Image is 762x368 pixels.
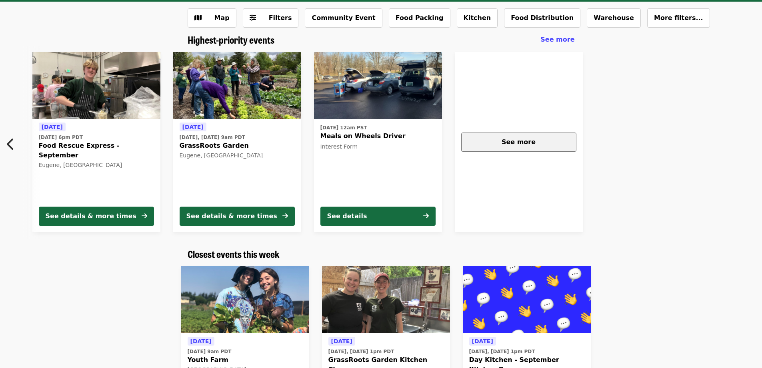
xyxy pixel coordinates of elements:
[194,14,202,22] i: map icon
[320,143,358,150] span: Interest Form
[472,338,493,344] span: [DATE]
[188,32,274,46] span: Highest-priority events
[654,14,703,22] span: More filters...
[305,8,382,28] button: Community Event
[328,348,394,355] time: [DATE], [DATE] 1pm PDT
[320,207,436,226] button: See details
[180,134,245,141] time: [DATE], [DATE] 9am PDT
[188,355,303,365] span: Youth Farm
[504,8,580,28] button: Food Distribution
[389,8,450,28] button: Food Packing
[320,124,367,131] time: [DATE] 12am PST
[186,211,277,221] div: See details & more times
[243,8,299,28] button: Filters (0 selected)
[42,124,63,130] span: [DATE]
[182,124,204,130] span: [DATE]
[190,338,212,344] span: [DATE]
[188,8,236,28] button: Show map view
[188,248,280,260] a: Closest events this week
[314,52,442,119] img: Meals on Wheels Driver organized by FOOD For Lane County
[331,338,352,344] span: [DATE]
[461,133,576,152] button: See more
[32,52,160,232] a: See details for "Food Rescue Express - September"
[46,211,136,221] div: See details & more times
[39,134,83,141] time: [DATE] 6pm PDT
[173,52,301,232] a: See details for "GrassRoots Garden"
[587,8,641,28] button: Warehouse
[32,52,160,119] img: Food Rescue Express - September organized by FOOD For Lane County
[540,36,574,43] span: See more
[269,14,292,22] span: Filters
[188,348,232,355] time: [DATE] 9am PDT
[314,52,442,232] a: See details for "Meals on Wheels Driver"
[214,14,230,22] span: Map
[39,207,154,226] button: See details & more times
[469,348,535,355] time: [DATE], [DATE] 1pm PDT
[39,141,154,160] span: Food Rescue Express - September
[173,52,301,119] img: GrassRoots Garden organized by FOOD For Lane County
[322,266,450,334] img: GrassRoots Garden Kitchen Clean-up organized by FOOD For Lane County
[320,131,436,141] span: Meals on Wheels Driver
[455,52,583,232] a: See more
[142,212,147,220] i: arrow-right icon
[463,266,591,334] img: Day Kitchen - September Kitchen Prep organized by FOOD For Lane County
[181,248,581,260] div: Closest events this week
[540,35,574,44] a: See more
[327,211,367,221] div: See details
[181,266,309,334] img: Youth Farm organized by FOOD For Lane County
[7,137,15,152] i: chevron-left icon
[39,162,154,169] div: Eugene, [GEOGRAPHIC_DATA]
[180,141,295,151] span: GrassRoots Garden
[647,8,710,28] button: More filters...
[423,212,429,220] i: arrow-right icon
[188,247,280,261] span: Closest events this week
[180,207,295,226] button: See details & more times
[250,14,256,22] i: sliders-h icon
[457,8,498,28] button: Kitchen
[282,212,288,220] i: arrow-right icon
[502,138,536,146] span: See more
[180,152,295,159] div: Eugene, [GEOGRAPHIC_DATA]
[181,34,581,46] div: Highest-priority events
[188,34,274,46] a: Highest-priority events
